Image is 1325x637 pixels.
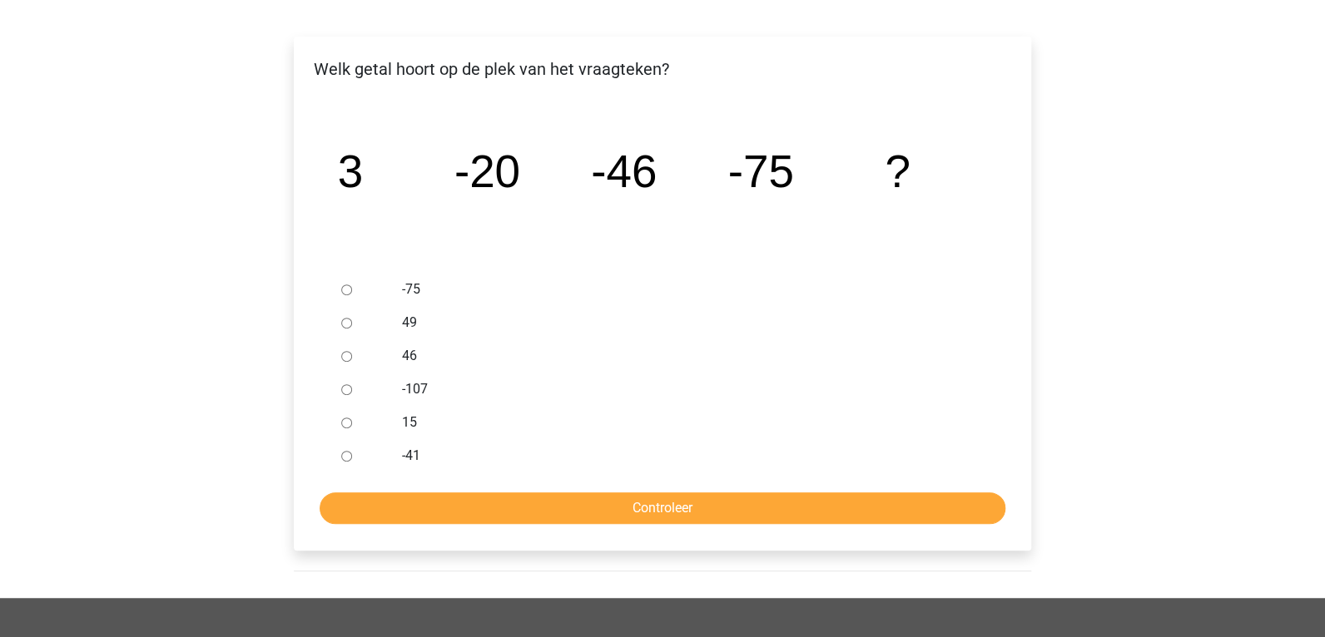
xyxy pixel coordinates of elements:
[454,146,520,197] tspan: -20
[402,346,978,366] label: 46
[402,446,978,466] label: -41
[307,57,1018,81] p: Welk getal hoort op de plek van het vraagteken?
[402,412,978,432] label: 15
[728,146,794,197] tspan: -75
[591,146,657,197] tspan: -46
[885,146,910,197] tspan: ?
[402,313,978,333] label: 49
[402,279,978,299] label: -75
[402,379,978,399] label: -107
[338,146,363,197] tspan: 3
[320,492,1005,524] input: Controleer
